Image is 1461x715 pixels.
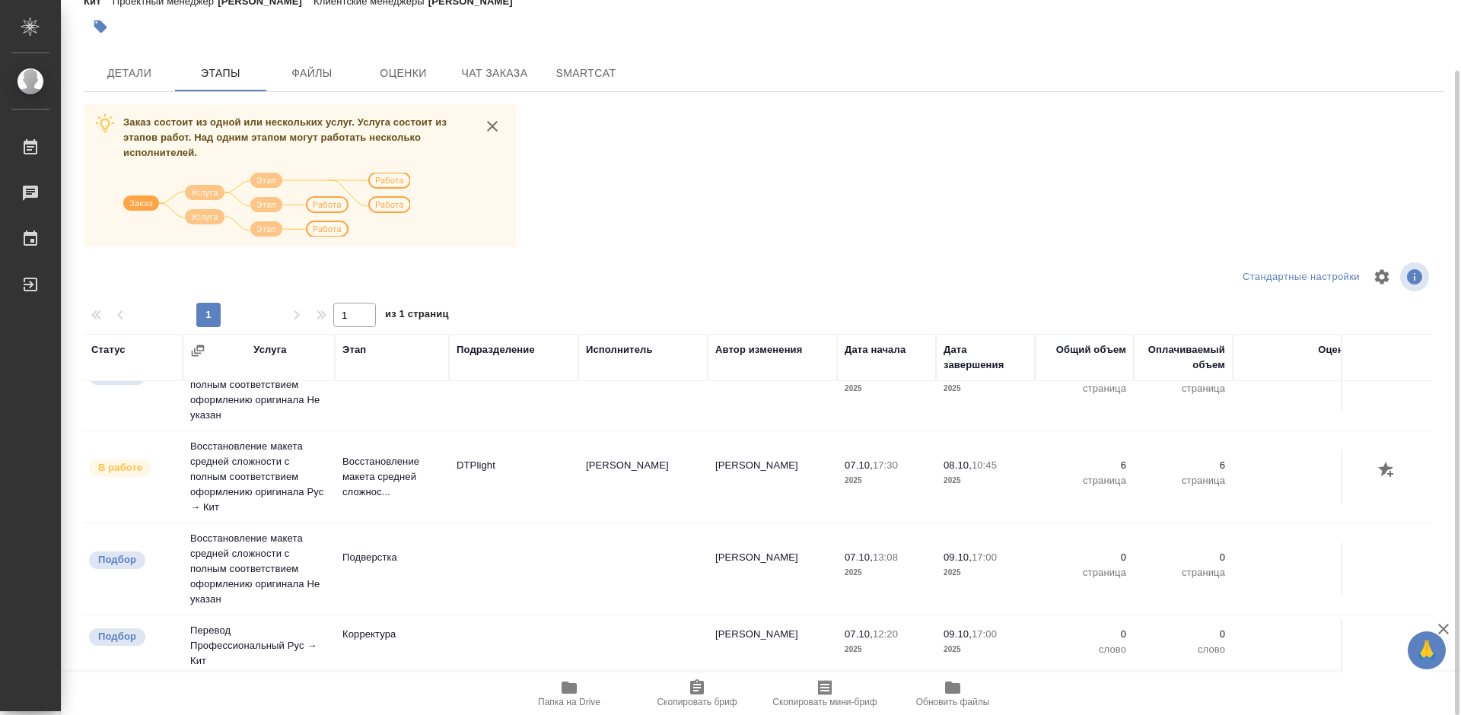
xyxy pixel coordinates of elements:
[1056,342,1126,357] div: Общий объем
[708,619,837,672] td: [PERSON_NAME]
[972,459,997,471] p: 10:45
[183,615,335,676] td: Перевод Профессиональный Рус → Кит
[183,339,335,431] td: Восстановление макета средней сложности с полным соответствием оформлению оригинала Не указан
[944,342,1027,373] div: Дата завершения
[657,697,737,707] span: Скопировать бриф
[944,551,972,563] p: 09.10,
[1042,642,1126,657] p: слово
[449,450,578,504] td: DTPlight
[549,64,622,83] span: SmartCat
[367,64,440,83] span: Оценки
[1042,565,1126,580] p: страница
[1374,458,1400,484] button: Добавить оценку
[845,459,873,471] p: 07.10,
[772,697,877,707] span: Скопировать мини-бриф
[184,64,257,83] span: Этапы
[190,343,205,358] button: Сгруппировать
[715,342,802,357] div: Автор изменения
[1141,565,1225,580] p: страница
[586,342,653,357] div: Исполнитель
[1042,550,1126,565] p: 0
[1042,627,1126,642] p: 0
[944,381,1027,396] p: 2025
[1141,458,1225,473] p: 6
[972,628,997,640] p: 17:00
[845,342,906,357] div: Дата начала
[873,628,898,640] p: 12:20
[916,697,990,707] span: Обновить файлы
[944,628,972,640] p: 09.10,
[505,672,633,715] button: Папка на Drive
[1141,381,1225,396] p: страница
[845,473,928,488] p: 2025
[845,642,928,657] p: 2025
[1414,634,1440,666] span: 🙏
[342,454,441,500] p: Восстановление макета средней сложнос...
[708,358,837,412] td: [PERSON_NAME]
[578,450,708,504] td: [PERSON_NAME]
[873,459,898,471] p: 17:30
[972,551,997,563] p: 17:00
[84,10,117,43] button: Добавить тэг
[1042,381,1126,396] p: страница
[845,551,873,563] p: 07.10,
[845,628,873,640] p: 07.10,
[91,342,126,357] div: Статус
[1042,458,1126,473] p: 6
[458,64,531,83] span: Чат заказа
[633,672,761,715] button: Скопировать бриф
[183,523,335,615] td: Восстановление макета средней сложности с полным соответствием оформлению оригинала Не указан
[93,64,166,83] span: Детали
[944,473,1027,488] p: 2025
[342,627,441,642] p: Корректура
[98,552,136,567] p: Подбор
[1042,473,1126,488] p: страница
[385,305,449,327] span: из 1 страниц
[944,565,1027,580] p: 2025
[944,642,1027,657] p: 2025
[538,697,600,707] span: Папка на Drive
[123,116,447,158] span: Заказ состоит из одной или нескольких услуг. Услуга состоит из этапов работ. Над одним этапом мог...
[1400,262,1432,291] span: Посмотреть информацию
[1364,259,1400,295] span: Настроить таблицу
[1141,550,1225,565] p: 0
[183,431,335,523] td: Восстановление макета средней сложности с полным соответствием оформлению оригинала Рус → Кит
[845,381,928,396] p: 2025
[98,460,142,475] p: В работе
[457,342,535,357] div: Подразделение
[275,64,349,83] span: Файлы
[1408,631,1446,669] button: 🙏
[845,565,928,580] p: 2025
[1239,265,1364,289] div: split button
[253,342,286,357] div: Услуга
[873,551,898,563] p: 13:08
[1141,642,1225,657] p: слово
[944,459,972,471] p: 08.10,
[889,672,1017,715] button: Обновить файлы
[761,672,889,715] button: Скопировать мини-бриф
[708,450,837,504] td: [PERSON_NAME]
[1141,627,1225,642] p: 0
[1318,342,1354,357] div: Оценка
[1141,473,1225,488] p: страница
[481,115,504,138] button: close
[342,550,441,565] p: Подверстка
[342,342,366,357] div: Этап
[98,629,136,644] p: Подбор
[708,542,837,596] td: [PERSON_NAME]
[1141,342,1225,373] div: Оплачиваемый объем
